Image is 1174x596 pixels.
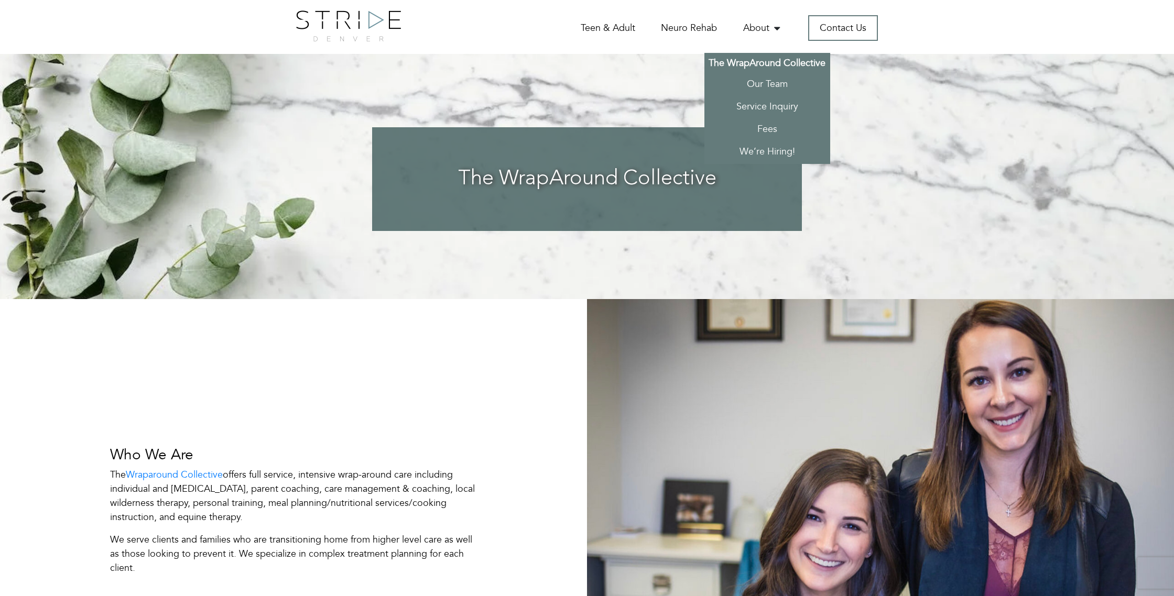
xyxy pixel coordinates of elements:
p: The offers full service, intensive wrap-around care including individual and [MEDICAL_DATA], pare... [110,468,477,524]
p: We serve clients and families who are transitioning home from higher level care as well as those ... [110,533,477,575]
a: We’re Hiring! [704,141,830,164]
a: Contact Us [808,15,878,41]
a: Fees [704,119,830,141]
a: Wraparound Collective [126,468,223,481]
a: Our Team [704,74,830,96]
h3: Who We Are [110,446,477,464]
a: Service Inquiry [704,96,830,119]
a: The WrapAround Collective [704,53,830,74]
a: Neuro Rehab [661,21,717,35]
h3: The WrapAround Collective [393,167,781,192]
a: Teen & Adult [581,21,635,35]
a: About [743,21,782,35]
img: logo.png [296,10,401,41]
